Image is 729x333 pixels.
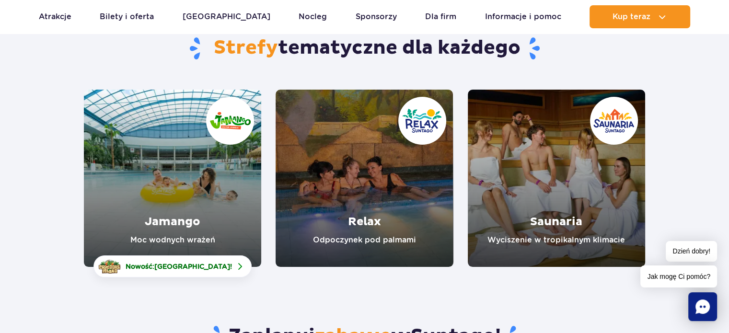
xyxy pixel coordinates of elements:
[100,5,154,28] a: Bilety i oferta
[468,90,645,267] a: Saunaria
[640,265,717,287] span: Jak mogę Ci pomóc?
[666,241,717,262] span: Dzień dobry!
[154,263,230,270] span: [GEOGRAPHIC_DATA]
[613,12,650,21] span: Kup teraz
[84,36,645,61] h1: tematyczne dla każdego
[276,90,453,267] a: Relax
[93,255,252,277] a: Nowość:[GEOGRAPHIC_DATA]!
[126,262,232,271] span: Nowość: !
[688,292,717,321] div: Chat
[485,5,561,28] a: Informacje i pomoc
[214,36,278,60] span: Strefy
[425,5,456,28] a: Dla firm
[299,5,327,28] a: Nocleg
[590,5,690,28] button: Kup teraz
[39,5,71,28] a: Atrakcje
[84,90,261,267] a: Jamango
[183,5,270,28] a: [GEOGRAPHIC_DATA]
[356,5,397,28] a: Sponsorzy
